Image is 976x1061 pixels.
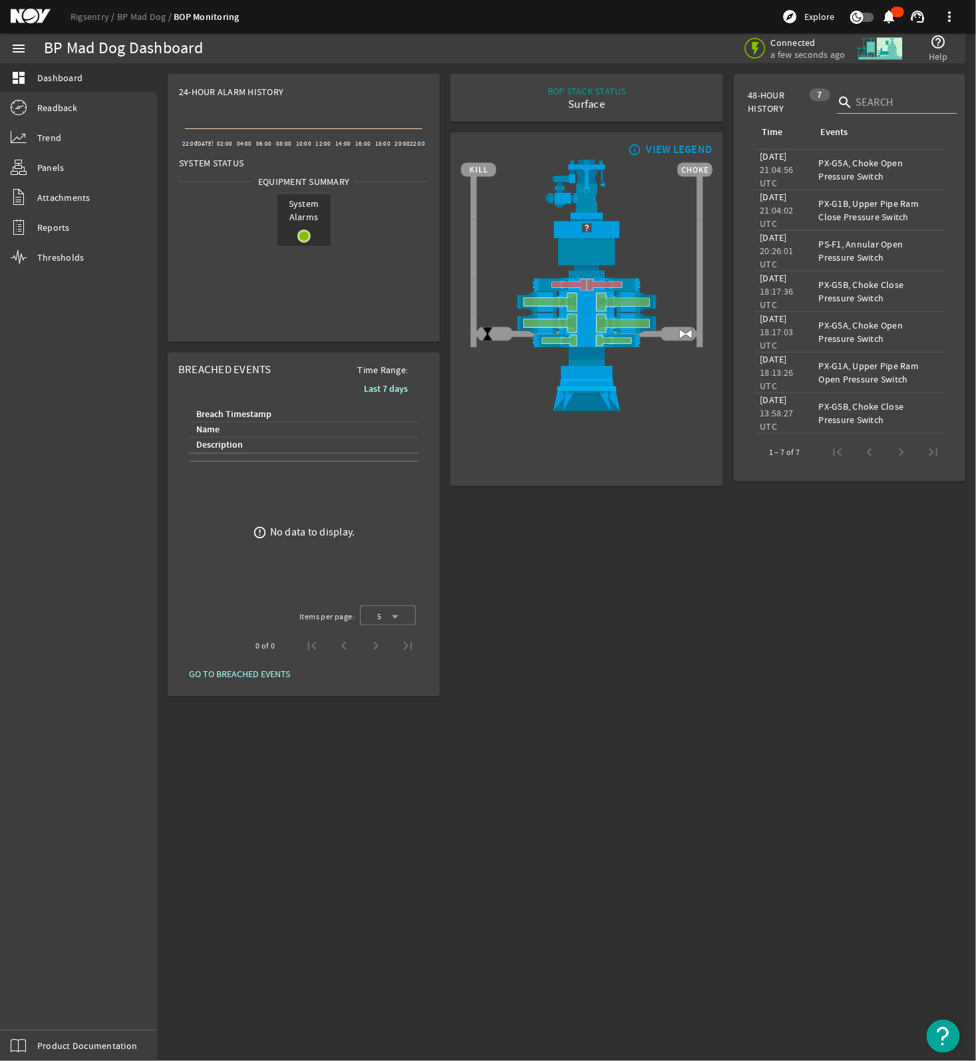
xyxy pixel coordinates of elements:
[856,94,947,110] input: Search
[316,140,331,148] text: 12:00
[253,175,354,188] span: Equipment Summary
[461,278,712,291] img: PipeRamClose.png
[480,327,496,342] img: ValveClose.png
[174,11,240,23] a: BOP Monitoring
[855,23,905,73] img: Skid.svg
[11,70,27,86] mat-icon: dashboard
[196,407,271,422] div: Breach Timestamp
[194,422,408,437] div: Name
[253,526,267,539] mat-icon: error_outline
[196,438,243,452] div: Description
[37,251,84,264] span: Thresholds
[933,1,965,33] button: more_vert
[461,347,712,411] img: WellheadConnector.png
[909,9,925,25] mat-icon: support_agent
[882,9,897,25] mat-icon: notifications
[355,140,371,148] text: 16:00
[776,6,840,27] button: Explore
[410,140,425,148] text: 22:00
[771,49,846,61] span: a few seconds ago
[927,1020,960,1053] button: Open Resource Center
[37,161,65,174] span: Panels
[748,88,803,115] span: 48-Hour History
[270,526,355,539] div: No data to display.
[461,313,712,334] img: ShearRamOpen.png
[194,407,408,422] div: Breach Timestamp
[548,98,626,111] div: Surface
[760,313,788,325] legacy-datetime-component: [DATE]
[760,204,794,229] legacy-datetime-component: 21:04:02 UTC
[276,140,291,148] text: 08:00
[37,131,61,144] span: Trend
[37,1040,137,1053] span: Product Documentation
[375,140,391,148] text: 18:00
[178,662,301,686] button: GO TO BREACHED EVENTS
[37,221,70,234] span: Reports
[256,140,271,148] text: 06:00
[335,140,351,148] text: 14:00
[237,140,252,148] text: 04:00
[819,125,933,140] div: Events
[277,194,331,226] span: System Alarms
[11,41,27,57] mat-icon: menu
[296,140,311,148] text: 10:00
[760,231,788,243] legacy-datetime-component: [DATE]
[819,156,939,183] div: PX-G5A, Choke Open Pressure Switch
[71,11,117,23] a: Rigsentry
[760,150,788,162] legacy-datetime-component: [DATE]
[819,197,939,224] div: PX-G1B, Upper Pipe Ram Close Pressure Switch
[760,367,794,392] legacy-datetime-component: 18:13:26 UTC
[255,639,275,653] div: 0 of 0
[37,71,82,84] span: Dashboard
[931,34,947,50] mat-icon: help_outline
[461,220,712,279] img: UpperAnnular_NoValves.png
[626,144,642,155] mat-icon: info_outline
[760,326,794,351] legacy-datetime-component: 18:17:03 UTC
[760,191,788,203] legacy-datetime-component: [DATE]
[760,285,794,311] legacy-datetime-component: 18:17:36 UTC
[347,363,419,377] span: Time Range:
[760,394,788,406] legacy-datetime-component: [DATE]
[647,143,713,156] div: VIEW LEGEND
[194,438,408,452] div: Description
[782,9,798,25] mat-icon: explore
[461,334,712,347] img: PipeRamOpen.png
[117,11,174,23] a: BP Mad Dog
[762,125,783,140] div: Time
[692,248,707,268] img: TransparentStackSlice.png
[819,237,939,264] div: PS-F1, Annular Open Pressure Switch
[837,94,853,110] i: search
[819,359,939,386] div: PX-G1A, Upper Pipe Ram Open Pressure Switch
[189,667,290,681] span: GO TO BREACHED EVENTS
[821,125,848,140] div: Events
[819,400,939,426] div: PX-G5B, Choke Close Pressure Switch
[769,446,800,459] div: 1 – 7 of 7
[461,291,712,313] img: ShearRamOpen.png
[548,84,626,98] div: BOP STACK STATUS
[819,278,939,305] div: PX-G5B, Choke Close Pressure Switch
[37,101,77,114] span: Readback
[353,377,418,400] button: Last 7 days
[760,353,788,365] legacy-datetime-component: [DATE]
[804,10,834,23] span: Explore
[37,191,90,204] span: Attachments
[395,140,410,148] text: 20:00
[44,42,203,55] div: BP Mad Dog Dashboard
[819,319,939,345] div: PX-G5A, Choke Open Pressure Switch
[760,245,794,270] legacy-datetime-component: 20:26:01 UTC
[771,37,846,49] span: Connected
[760,164,794,189] legacy-datetime-component: 21:04:56 UTC
[217,140,232,148] text: 02:00
[179,156,244,170] span: System Status
[196,140,214,148] text: [DATE]
[760,272,788,284] legacy-datetime-component: [DATE]
[461,160,712,220] img: RiserAdapter.png
[760,407,794,432] legacy-datetime-component: 13:58:27 UTC
[679,327,694,342] img: ValveOpen.png
[364,382,408,395] b: Last 7 days
[760,125,803,140] div: Time
[196,422,220,437] div: Name
[299,610,355,623] div: Items per page:
[182,140,198,148] text: 22:00
[466,248,482,268] img: TransparentStackSlice.png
